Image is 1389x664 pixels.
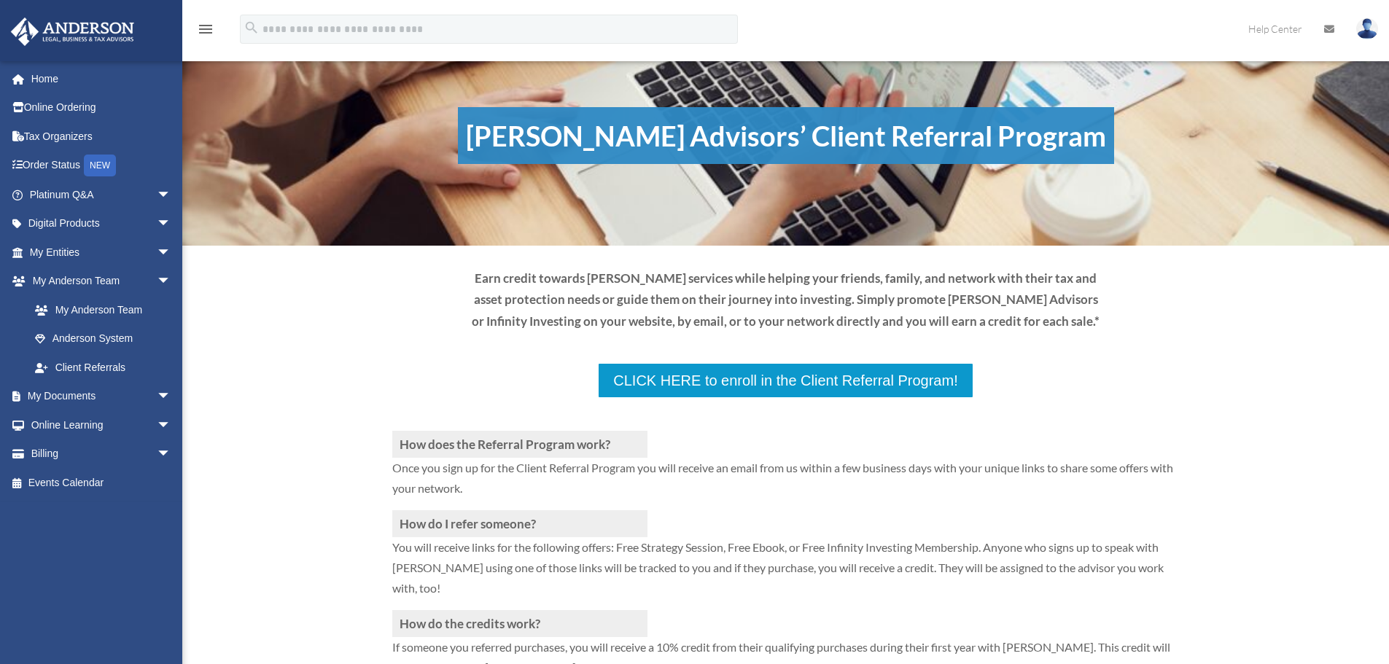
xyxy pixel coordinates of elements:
a: Billingarrow_drop_down [10,440,193,469]
a: Tax Organizers [10,122,193,151]
div: NEW [84,155,116,176]
span: arrow_drop_down [157,382,186,412]
a: Online Ordering [10,93,193,122]
a: Anderson System [20,324,193,354]
span: arrow_drop_down [157,180,186,210]
img: Anderson Advisors Platinum Portal [7,17,139,46]
span: arrow_drop_down [157,267,186,297]
a: Online Learningarrow_drop_down [10,410,193,440]
a: Home [10,64,193,93]
span: arrow_drop_down [157,209,186,239]
a: My Documentsarrow_drop_down [10,382,193,411]
img: User Pic [1356,18,1378,39]
a: CLICK HERE to enroll in the Client Referral Program! [597,362,973,399]
p: Once you sign up for the Client Referral Program you will receive an email from us within a few b... [392,458,1180,510]
h3: How do the credits work? [392,610,647,637]
a: My Anderson Team [20,295,193,324]
a: Digital Productsarrow_drop_down [10,209,193,238]
i: search [244,20,260,36]
a: menu [197,26,214,38]
span: arrow_drop_down [157,410,186,440]
h3: How does the Referral Program work? [392,431,647,458]
p: You will receive links for the following offers: Free Strategy Session, Free Ebook, or Free Infin... [392,537,1180,610]
a: Client Referrals [20,353,186,382]
a: My Anderson Teamarrow_drop_down [10,267,193,296]
a: Order StatusNEW [10,151,193,181]
h3: How do I refer someone? [392,510,647,537]
span: arrow_drop_down [157,440,186,469]
span: arrow_drop_down [157,238,186,267]
i: menu [197,20,214,38]
a: My Entitiesarrow_drop_down [10,238,193,267]
a: Events Calendar [10,468,193,497]
a: Platinum Q&Aarrow_drop_down [10,180,193,209]
p: Earn credit towards [PERSON_NAME] services while helping your friends, family, and network with t... [471,267,1101,332]
h1: [PERSON_NAME] Advisors’ Client Referral Program [458,107,1114,164]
